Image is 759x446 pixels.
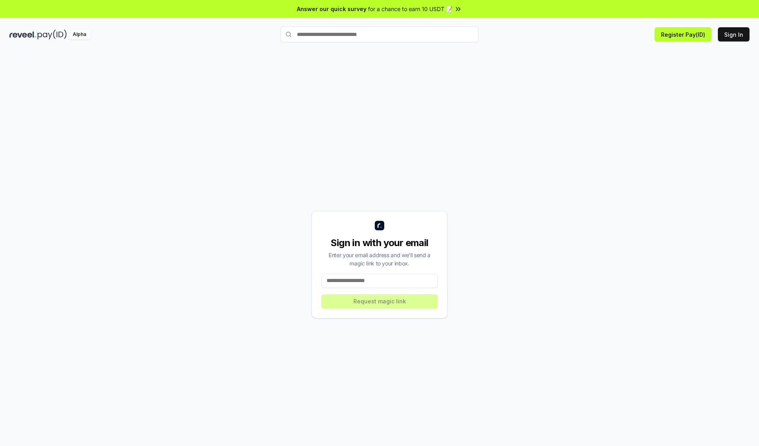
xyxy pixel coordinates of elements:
img: reveel_dark [9,30,36,40]
span: Answer our quick survey [297,5,366,13]
button: Register Pay(ID) [655,27,712,41]
div: Enter your email address and we’ll send a magic link to your inbox. [321,251,438,267]
div: Sign in with your email [321,237,438,249]
div: Alpha [68,30,91,40]
img: pay_id [38,30,67,40]
img: logo_small [375,221,384,230]
button: Sign In [718,27,750,41]
span: for a chance to earn 10 USDT 📝 [368,5,453,13]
